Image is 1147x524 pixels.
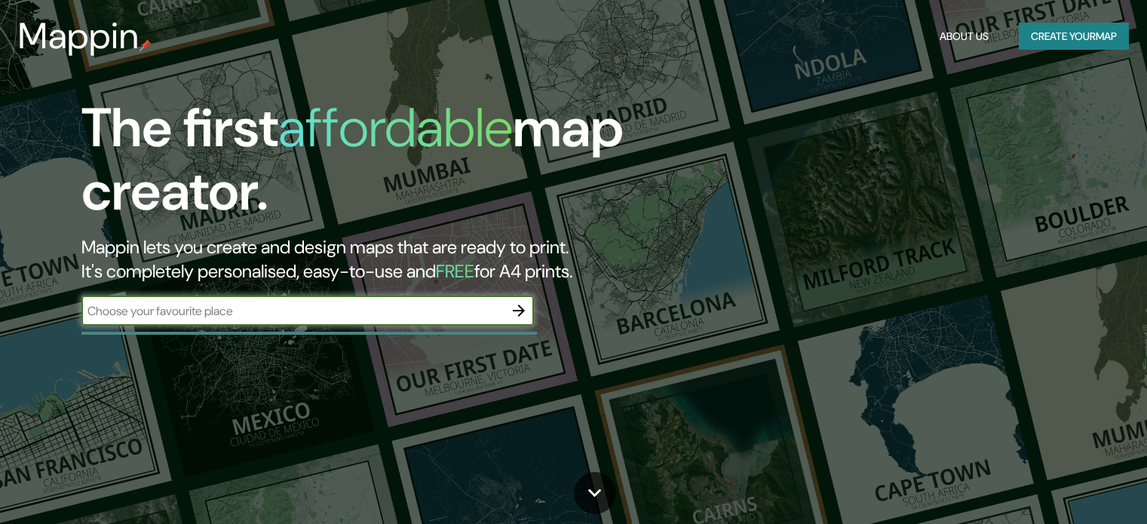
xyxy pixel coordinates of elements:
h1: affordable [278,93,513,163]
img: mappin-pin [140,39,152,51]
button: Create yourmap [1019,23,1129,51]
h1: The first map creator. [81,97,655,235]
h3: Mappin [18,15,140,57]
h5: FREE [436,259,474,283]
button: About Us [934,23,995,51]
h2: Mappin lets you create and design maps that are ready to print. It's completely personalised, eas... [81,235,655,283]
input: Choose your favourite place [81,302,504,320]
